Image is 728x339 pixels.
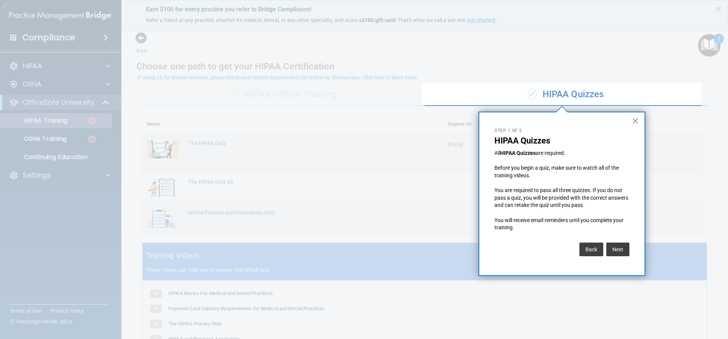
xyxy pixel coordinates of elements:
[606,243,629,256] button: Next
[528,88,537,100] span: ✓
[494,136,629,146] p: HIPAA Quizzes
[425,83,707,106] div: HIPAA Quizzes
[632,115,639,127] button: Close
[500,150,536,156] strong: HIPAA Quizzes
[494,128,629,134] p: Step 1 of 5
[494,164,629,179] p: Before you begin a quiz, make sure to watch all of the training videos.
[579,243,603,256] button: Back
[494,217,629,232] p: You will receive email reminders until you complete your training.
[536,150,565,156] span: are required.
[494,150,500,156] span: All
[494,187,629,209] p: You are required to pass all three quizzes. If you do not pass a quiz, you will be provided with ...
